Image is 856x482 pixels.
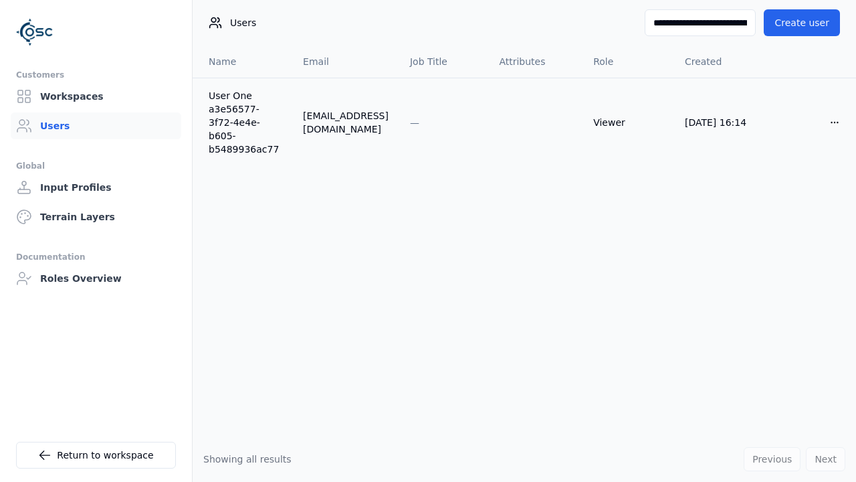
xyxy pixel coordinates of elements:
[764,9,840,36] button: Create user
[582,46,674,78] th: Role
[292,46,399,78] th: Email
[488,46,582,78] th: Attributes
[16,158,176,174] div: Global
[16,67,176,83] div: Customers
[11,112,181,139] a: Users
[303,109,389,136] div: [EMAIL_ADDRESS][DOMAIN_NAME]
[11,83,181,110] a: Workspaces
[11,174,181,201] a: Input Profiles
[410,117,419,128] span: —
[193,46,292,78] th: Name
[11,204,181,230] a: Terrain Layers
[203,454,292,465] span: Showing all results
[399,46,488,78] th: Job Title
[593,116,663,129] div: Viewer
[16,442,176,469] a: Return to workspace
[16,13,53,51] img: Logo
[685,116,756,129] div: [DATE] 16:14
[16,249,176,265] div: Documentation
[11,265,181,292] a: Roles Overview
[230,16,256,29] span: Users
[674,46,766,78] th: Created
[209,89,282,156] a: User One a3e56577-3f72-4e4e-b605-b5489936ac77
